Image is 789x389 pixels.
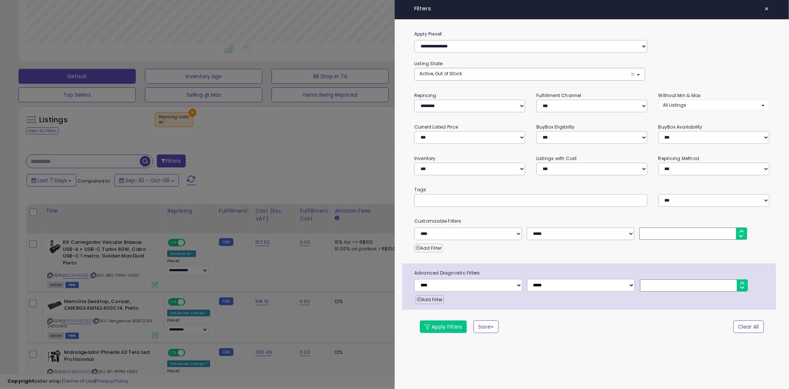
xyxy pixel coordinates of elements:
[658,124,702,130] small: BuyBox Availability
[658,92,701,99] small: Without Min & Max
[734,320,764,333] button: Clear All
[473,320,499,333] button: Save
[414,124,458,130] small: Current Listed Price
[419,70,462,77] span: Active, Out of Stock
[409,30,775,38] label: Apply Preset:
[420,320,467,333] button: Apply Filters
[631,70,635,78] span: ×
[536,92,581,99] small: Fulfillment Channel
[536,124,575,130] small: BuyBox Eligibility
[414,155,436,162] small: Inventory
[409,186,775,194] small: Tags
[663,102,687,108] span: All Listings
[414,60,443,67] small: Listing State
[415,295,444,304] button: Add Filter
[414,6,769,12] h4: Filters
[414,92,436,99] small: Repricing
[409,269,776,277] span: Advanced Diagnostic Filters
[415,68,645,80] button: Active, Out of Stock ×
[762,4,772,14] button: ×
[658,100,769,110] button: All Listings
[414,244,443,253] button: Add Filter
[536,155,577,162] small: Listings with Cost
[765,4,769,14] span: ×
[409,217,775,225] small: Customizable Filters
[658,155,699,162] small: Repricing Method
